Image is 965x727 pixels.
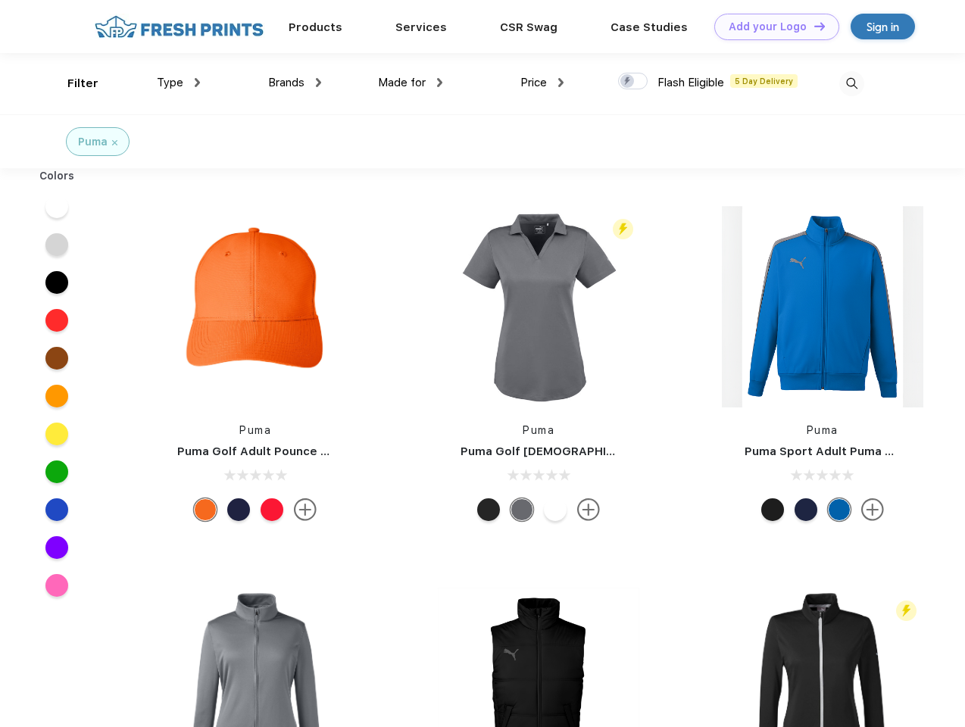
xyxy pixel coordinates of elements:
[520,76,547,89] span: Price
[896,601,917,621] img: flash_active_toggle.svg
[657,76,724,89] span: Flash Eligible
[437,78,442,87] img: dropdown.png
[461,445,742,458] a: Puma Golf [DEMOGRAPHIC_DATA]' Icon Golf Polo
[28,168,86,184] div: Colors
[814,22,825,30] img: DT
[157,76,183,89] span: Type
[268,76,304,89] span: Brands
[227,498,250,521] div: Peacoat
[861,498,884,521] img: more.svg
[867,18,899,36] div: Sign in
[722,206,923,407] img: func=resize&h=266
[78,134,108,150] div: Puma
[729,20,807,33] div: Add your Logo
[289,20,342,34] a: Products
[577,498,600,521] img: more.svg
[523,424,554,436] a: Puma
[294,498,317,521] img: more.svg
[378,76,426,89] span: Made for
[395,20,447,34] a: Services
[438,206,639,407] img: func=resize&h=266
[730,74,798,88] span: 5 Day Delivery
[500,20,557,34] a: CSR Swag
[839,71,864,96] img: desktop_search.svg
[112,140,117,145] img: filter_cancel.svg
[316,78,321,87] img: dropdown.png
[613,219,633,239] img: flash_active_toggle.svg
[261,498,283,521] div: High Risk Red
[558,78,564,87] img: dropdown.png
[239,424,271,436] a: Puma
[195,78,200,87] img: dropdown.png
[795,498,817,521] div: Peacoat
[67,75,98,92] div: Filter
[807,424,839,436] a: Puma
[155,206,356,407] img: func=resize&h=266
[511,498,533,521] div: Quiet Shade
[177,445,409,458] a: Puma Golf Adult Pounce Adjustable Cap
[477,498,500,521] div: Puma Black
[90,14,268,40] img: fo%20logo%202.webp
[194,498,217,521] div: Vibrant Orange
[851,14,915,39] a: Sign in
[761,498,784,521] div: Puma Black
[544,498,567,521] div: Bright White
[828,498,851,521] div: Lapis Blue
